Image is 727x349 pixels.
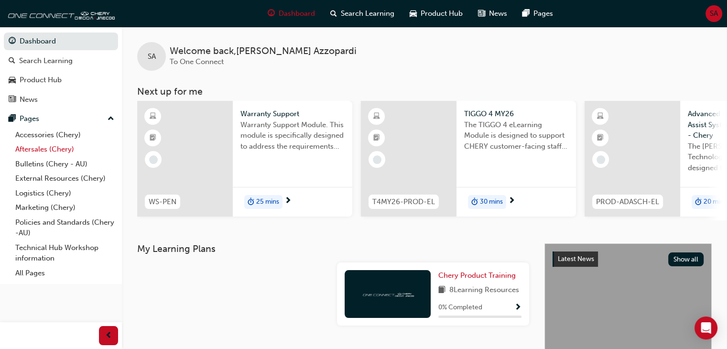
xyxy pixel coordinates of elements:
a: WS-PENWarranty SupportWarranty Support Module. This module is specifically designed to address th... [137,101,352,217]
span: news-icon [478,8,485,20]
span: prev-icon [105,330,112,342]
a: pages-iconPages [515,4,561,23]
span: TIGGO 4 MY26 [464,109,568,120]
span: Pages [533,8,553,19]
div: Pages [20,113,39,124]
span: WS-PEN [149,196,176,207]
span: learningResourceType_ELEARNING-icon [150,110,156,123]
span: SA [710,8,718,19]
span: duration-icon [248,196,254,208]
a: Search Learning [4,52,118,70]
span: next-icon [508,197,515,206]
span: guage-icon [9,37,16,46]
button: SA [705,5,722,22]
button: Pages [4,110,118,128]
span: Warranty Support [240,109,345,120]
div: Product Hub [20,75,62,86]
a: Dashboard [4,33,118,50]
span: news-icon [9,96,16,104]
span: book-icon [438,284,445,296]
span: 20 mins [704,196,727,207]
span: search-icon [9,57,15,65]
span: Chery Product Training [438,271,516,280]
span: duration-icon [695,196,702,208]
span: SA [148,51,156,62]
div: News [20,94,38,105]
span: PROD-ADASCH-EL [596,196,659,207]
span: pages-icon [522,8,530,20]
span: 30 mins [480,196,503,207]
span: To One Connect [170,57,224,66]
div: Search Learning [19,55,73,66]
span: learningResourceType_ELEARNING-icon [373,110,380,123]
span: Latest News [558,255,594,263]
a: External Resources (Chery) [11,171,118,186]
a: Accessories (Chery) [11,128,118,142]
img: oneconnect [5,4,115,23]
span: booktick-icon [373,132,380,144]
button: DashboardSearch LearningProduct HubNews [4,31,118,110]
a: All Pages [11,266,118,281]
span: learningRecordVerb_NONE-icon [149,155,158,164]
span: Search Learning [341,8,394,19]
button: Show all [668,252,704,266]
a: Logistics (Chery) [11,186,118,201]
span: learningRecordVerb_NONE-icon [597,155,605,164]
a: Marketing (Chery) [11,200,118,215]
span: guage-icon [268,8,275,20]
span: booktick-icon [150,132,156,144]
a: Latest NewsShow all [553,251,704,267]
button: Show Progress [514,302,521,314]
span: learningResourceType_ELEARNING-icon [597,110,604,123]
span: 25 mins [256,196,279,207]
span: car-icon [410,8,417,20]
a: guage-iconDashboard [260,4,323,23]
span: next-icon [284,197,292,206]
h3: My Learning Plans [137,243,529,254]
span: The TIGGO 4 eLearning Module is designed to support CHERY customer-facing staff with the product ... [464,120,568,152]
span: duration-icon [471,196,478,208]
a: News [4,91,118,109]
img: oneconnect [361,289,414,298]
span: News [489,8,507,19]
a: Technical Hub Workshop information [11,240,118,266]
a: search-iconSearch Learning [323,4,402,23]
span: Dashboard [279,8,315,19]
span: car-icon [9,76,16,85]
span: Show Progress [514,304,521,312]
a: Bulletins (Chery - AU) [11,157,118,172]
div: Open Intercom Messenger [694,316,717,339]
span: up-icon [108,113,114,125]
span: pages-icon [9,115,16,123]
a: car-iconProduct Hub [402,4,470,23]
h3: Next up for me [122,86,727,97]
a: Product Hub [4,71,118,89]
span: 0 % Completed [438,302,482,313]
a: Policies and Standards (Chery -AU) [11,215,118,240]
span: Warranty Support Module. This module is specifically designed to address the requirements and pro... [240,120,345,152]
a: Aftersales (Chery) [11,142,118,157]
span: Welcome back , [PERSON_NAME] Azzopardi [170,46,357,57]
span: Product Hub [421,8,463,19]
span: 8 Learning Resources [449,284,519,296]
span: T4MY26-PROD-EL [372,196,435,207]
span: learningRecordVerb_NONE-icon [373,155,381,164]
span: booktick-icon [597,132,604,144]
a: news-iconNews [470,4,515,23]
a: Chery Product Training [438,270,520,281]
span: search-icon [330,8,337,20]
a: T4MY26-PROD-ELTIGGO 4 MY26The TIGGO 4 eLearning Module is designed to support CHERY customer-faci... [361,101,576,217]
